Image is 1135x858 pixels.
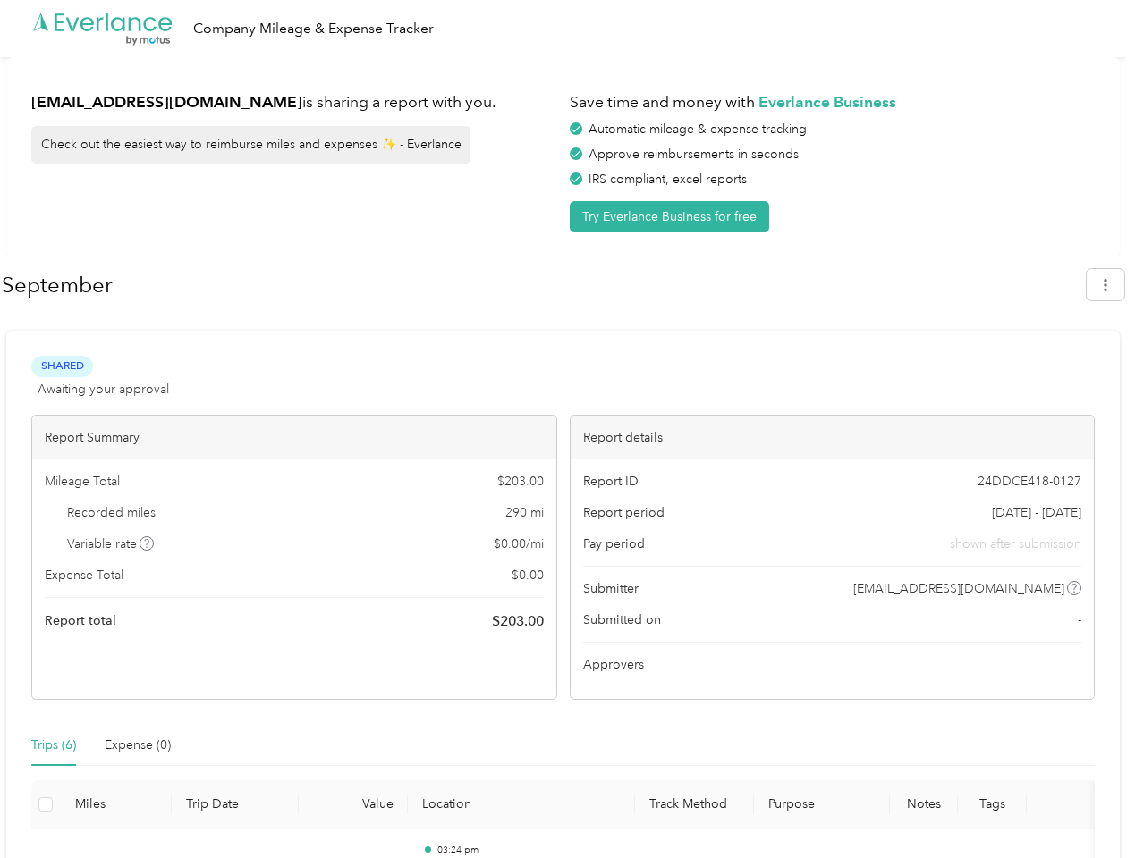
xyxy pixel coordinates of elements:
[890,780,958,829] th: Notes
[31,356,93,376] span: Shared
[67,503,156,522] span: Recorded miles
[61,780,172,829] th: Miles
[583,655,644,674] span: Approvers
[992,503,1081,522] span: [DATE] - [DATE]
[853,579,1064,598] span: [EMAIL_ADDRESS][DOMAIN_NAME]
[105,736,171,755] div: Expense (0)
[571,416,1095,459] div: Report details
[38,380,169,399] span: Awaiting your approval
[67,534,155,553] span: Variable rate
[512,566,544,585] span: $ 0.00
[754,780,891,829] th: Purpose
[1078,610,1081,629] span: -
[950,534,1081,553] span: shown after submission
[589,172,747,187] span: IRS compliant, excel reports
[758,92,896,111] strong: Everlance Business
[172,780,299,829] th: Trip Date
[570,91,1096,114] h1: Save time and money with
[589,147,799,162] span: Approve reimbursements in seconds
[193,18,434,40] div: Company Mileage & Expense Tracker
[32,416,556,459] div: Report Summary
[583,472,639,491] span: Report ID
[31,91,557,114] h1: is sharing a report with you.
[299,780,408,829] th: Value
[635,780,753,829] th: Track Method
[45,611,116,630] span: Report total
[583,534,645,553] span: Pay period
[583,503,665,522] span: Report period
[2,264,1074,307] h1: September
[978,472,1081,491] span: 24DDCE418-0127
[437,844,622,856] p: 03:24 pm
[492,610,544,632] span: $ 203.00
[583,579,639,598] span: Submitter
[497,472,544,491] span: $ 203.00
[31,126,470,164] div: Check out the easiest way to reimburse miles and expenses ✨ - Everlance
[45,566,123,585] span: Expense Total
[45,472,120,491] span: Mileage Total
[494,534,544,553] span: $ 0.00 / mi
[570,201,769,232] button: Try Everlance Business for free
[589,122,807,137] span: Automatic mileage & expense tracking
[31,92,302,111] strong: [EMAIL_ADDRESS][DOMAIN_NAME]
[958,780,1026,829] th: Tags
[583,610,661,629] span: Submitted on
[408,780,635,829] th: Location
[505,503,544,522] span: 290 mi
[31,736,76,755] div: Trips (6)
